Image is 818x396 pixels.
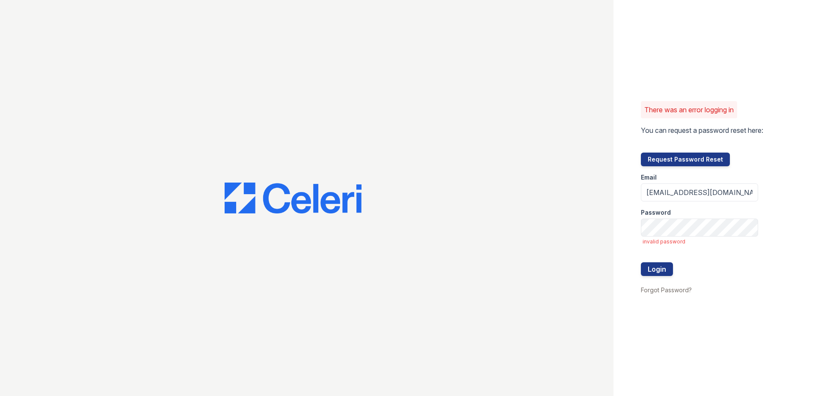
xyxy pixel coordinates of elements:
[641,125,763,135] p: You can request a password reset here:
[225,183,362,213] img: CE_Logo_Blue-a8612792a0a2168367f1c8372b55b34899dd931a85d93a1a3d3e32e68fde9ad4.png
[644,105,734,115] p: There was an error logging in
[641,153,730,166] button: Request Password Reset
[643,238,758,245] span: invalid password
[641,208,671,217] label: Password
[641,173,657,182] label: Email
[641,286,692,294] a: Forgot Password?
[641,262,673,276] button: Login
